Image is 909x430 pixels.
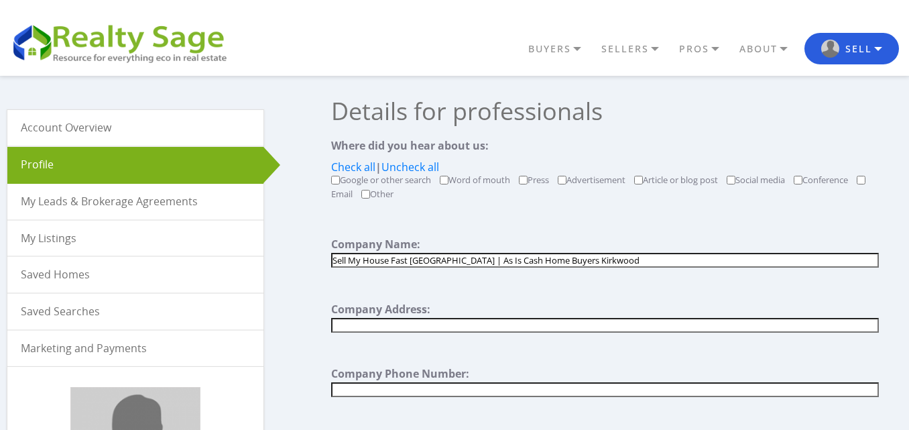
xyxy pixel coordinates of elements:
a: Marketing and Payments [7,331,263,366]
div: Company Phone Number: [331,368,878,382]
a: Uncheck all [381,160,439,174]
h1: Details for professionals [331,99,878,123]
label: Word of mouth [448,176,510,184]
a: My Leads & Brokerage Agreements [7,184,263,219]
label: Article or blog post [643,176,718,184]
label: Social media [735,176,785,184]
div: | [331,162,878,172]
div: Company Name: [331,239,878,253]
button: RS user logo Sell [804,33,899,64]
a: My Listings [7,221,263,256]
label: Conference [802,176,848,184]
a: BUYERS [525,38,598,60]
a: Account Overview [7,110,263,146]
label: Press [528,176,549,184]
div: Company Address: [331,304,878,318]
label: Other [370,190,393,199]
label: Google or other search [340,176,431,184]
label: Advertisement [566,176,625,184]
img: REALTY SAGE [10,20,238,64]
a: ABOUT [736,38,804,60]
label: Email [331,190,353,199]
a: PROS [676,38,736,60]
a: Saved Homes [7,257,263,292]
a: Saved Searches [7,294,263,329]
a: SELLERS [598,38,676,60]
div: Where did you hear about us: [331,140,878,176]
a: Profile [7,147,263,182]
img: RS user logo [821,40,839,58]
a: Check all [331,160,375,174]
